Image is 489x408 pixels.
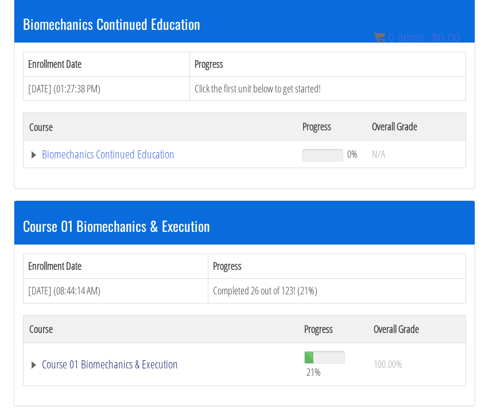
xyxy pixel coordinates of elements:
[366,141,465,168] td: N/A
[24,76,190,101] td: [DATE] (01:27:38 PM)
[29,149,291,160] a: Biomechanics Continued Education
[374,31,460,44] a: 0 items: $0.00
[208,278,466,303] td: Completed 26 out of 123! (21%)
[23,218,466,233] h3: Course 01 Biomechanics & Execution
[388,31,394,44] span: 0
[398,31,428,44] span: items:
[24,254,208,279] th: Enrollment Date
[432,31,460,44] bdi: 0.00
[190,52,466,76] th: Progress
[374,32,385,43] img: icon11.png
[24,278,208,303] td: [DATE] (08:44:14 AM)
[368,315,466,343] th: Overall Grade
[29,359,293,370] a: Course 01 Biomechanics & Execution
[368,343,466,386] td: 100.00%
[190,76,466,101] td: Click the first unit below to get started!
[366,113,465,141] th: Overall Grade
[24,52,190,76] th: Enrollment Date
[24,113,297,141] th: Course
[347,147,358,160] span: 0%
[432,31,438,44] span: $
[24,315,299,343] th: Course
[23,16,466,31] h3: Biomechanics Continued Education
[298,315,367,343] th: Progress
[306,366,321,378] span: 21%
[208,254,466,279] th: Progress
[297,113,367,141] th: Progress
